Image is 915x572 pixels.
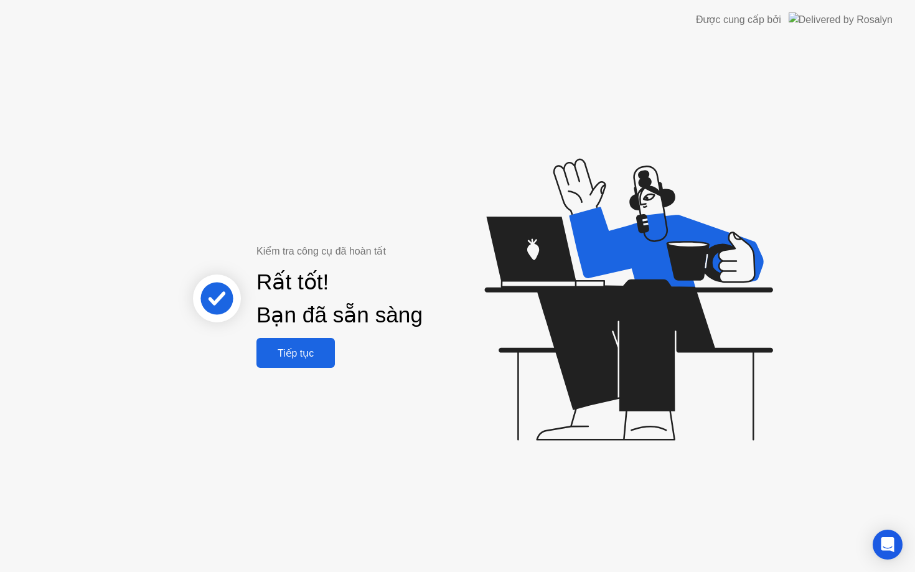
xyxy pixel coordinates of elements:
div: Rất tốt! Bạn đã sẵn sàng [256,266,423,332]
div: Tiếp tục [260,347,331,359]
div: Được cung cấp bởi [696,12,781,27]
div: Kiểm tra công cụ đã hoàn tất [256,244,514,259]
img: Delivered by Rosalyn [789,12,893,27]
div: Open Intercom Messenger [873,530,903,560]
button: Tiếp tục [256,338,335,368]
